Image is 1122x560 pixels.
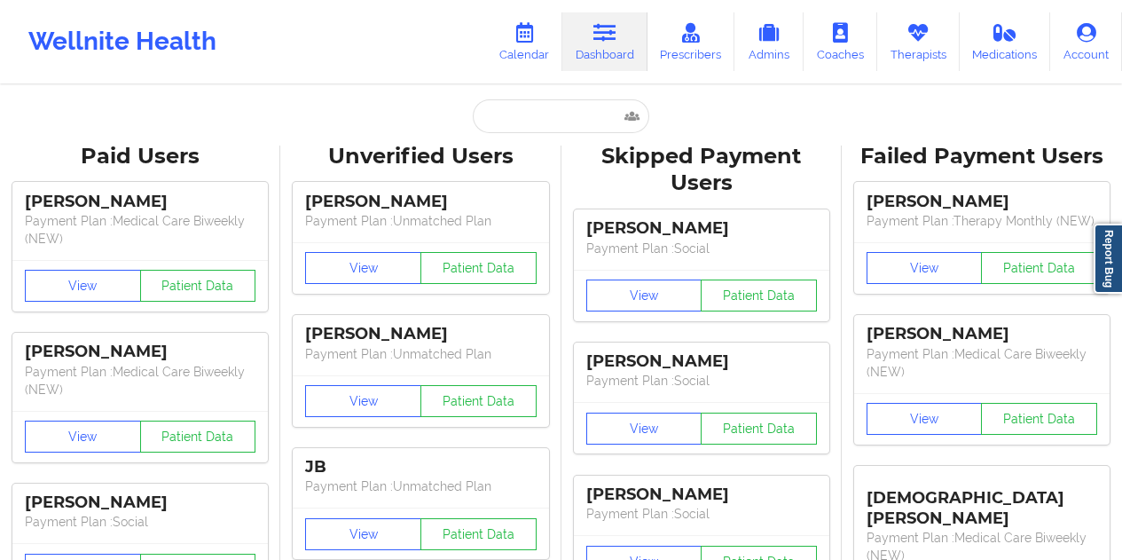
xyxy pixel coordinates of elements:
[867,252,983,284] button: View
[854,143,1110,170] div: Failed Payment Users
[305,385,421,417] button: View
[305,212,536,230] p: Payment Plan : Unmatched Plan
[420,252,537,284] button: Patient Data
[701,413,817,445] button: Patient Data
[1094,224,1122,294] a: Report Bug
[305,345,536,363] p: Payment Plan : Unmatched Plan
[25,421,141,453] button: View
[867,192,1097,212] div: [PERSON_NAME]
[1050,12,1122,71] a: Account
[25,363,255,398] p: Payment Plan : Medical Care Biweekly (NEW)
[586,218,817,239] div: [PERSON_NAME]
[981,403,1097,435] button: Patient Data
[574,143,829,198] div: Skipped Payment Users
[960,12,1051,71] a: Medications
[420,385,537,417] button: Patient Data
[586,505,817,523] p: Payment Plan : Social
[804,12,877,71] a: Coaches
[25,493,255,513] div: [PERSON_NAME]
[562,12,647,71] a: Dashboard
[981,252,1097,284] button: Patient Data
[140,270,256,302] button: Patient Data
[25,270,141,302] button: View
[586,485,817,505] div: [PERSON_NAME]
[586,413,702,445] button: View
[867,345,1097,381] p: Payment Plan : Medical Care Biweekly (NEW)
[420,518,537,550] button: Patient Data
[305,252,421,284] button: View
[305,324,536,344] div: [PERSON_NAME]
[867,212,1097,230] p: Payment Plan : Therapy Monthly (NEW)
[586,280,702,312] button: View
[25,212,255,248] p: Payment Plan : Medical Care Biweekly (NEW)
[867,403,983,435] button: View
[305,192,536,212] div: [PERSON_NAME]
[647,12,735,71] a: Prescribers
[305,477,536,495] p: Payment Plan : Unmatched Plan
[701,280,817,312] button: Patient Data
[293,143,548,170] div: Unverified Users
[586,351,817,372] div: [PERSON_NAME]
[486,12,562,71] a: Calendar
[867,475,1097,529] div: [DEMOGRAPHIC_DATA][PERSON_NAME]
[140,421,256,453] button: Patient Data
[25,342,255,362] div: [PERSON_NAME]
[586,372,817,390] p: Payment Plan : Social
[734,12,804,71] a: Admins
[305,518,421,550] button: View
[877,12,960,71] a: Therapists
[12,143,268,170] div: Paid Users
[25,513,255,531] p: Payment Plan : Social
[305,457,536,477] div: JB
[586,240,817,257] p: Payment Plan : Social
[25,192,255,212] div: [PERSON_NAME]
[867,324,1097,344] div: [PERSON_NAME]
